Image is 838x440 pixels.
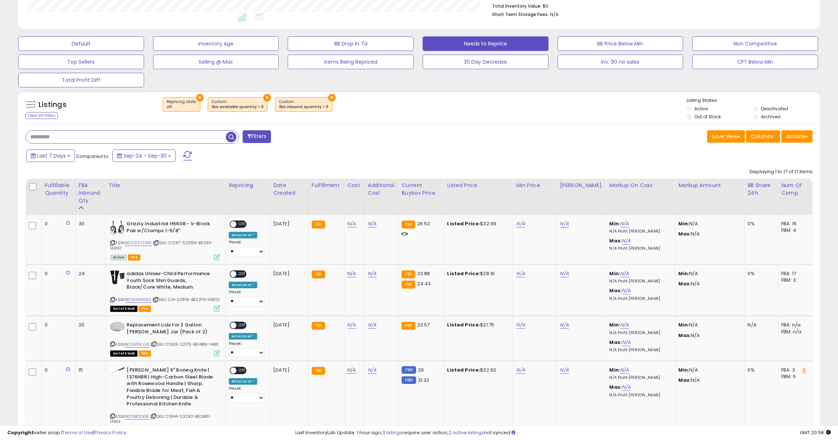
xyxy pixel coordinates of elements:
span: OFF [236,221,248,227]
div: off [167,104,196,110]
button: × [196,94,204,102]
button: Actions [781,130,813,143]
a: N/A [560,220,568,227]
div: Min Price [516,182,554,189]
a: N/A [560,321,568,329]
div: FBA: n/a [781,322,807,328]
div: $21.75 [447,322,507,328]
div: [DATE] [273,270,302,277]
b: Grizzly Industrial H5608 - V-Block Pair w/Clamps 1-5/8" [127,221,215,236]
span: 24.43 [417,280,431,287]
button: Columns [746,130,780,143]
div: Clear All Filters [25,112,58,119]
th: The percentage added to the cost of goods (COGS) that forms the calculator for Min & Max prices. [606,179,675,215]
button: × [328,94,336,102]
b: adidas Unisex-Child Performance Youth Sock Shin Guards, Black/Core White, Medium [127,270,215,293]
span: Columns [751,133,774,140]
div: FBM: n/a [781,329,807,335]
b: Min: [609,366,620,373]
div: Fulfillment [312,182,341,189]
div: 0% [747,221,773,227]
button: Sep-24 - Sep-30 [112,150,176,162]
p: N/A Profit [PERSON_NAME] [609,296,670,301]
span: | SKU: C14-S2816-BE2374-14802 [152,297,220,302]
p: N/A [678,322,739,328]
button: Items Being Repriced [288,55,414,69]
b: Listed Price: [447,321,480,328]
div: [DATE] [273,367,302,373]
img: 31gbtV1xNpL._SL40_.jpg [110,367,125,374]
div: ASIN: [110,322,220,356]
a: N/A [368,220,376,227]
strong: Min: [678,220,689,227]
span: OFF [236,271,248,277]
a: B096N1LVJR [125,341,149,348]
div: FBM: 5 [781,373,807,380]
p: N/A Profit [PERSON_NAME] [609,229,670,234]
div: Amazon AI * [229,282,257,288]
label: Deactivated [761,106,788,112]
a: Privacy Policy [94,429,126,436]
p: N/A [678,270,739,277]
p: Listing States: [687,97,820,104]
button: Non Competitive [692,36,818,51]
small: FBA [402,221,415,229]
span: 23.88 [417,270,430,277]
a: N/A [368,321,376,329]
span: Compared to: [76,153,109,160]
b: Listed Price: [447,220,480,227]
button: BB Price Below Min [558,36,683,51]
small: FBA [312,221,325,229]
div: N/A [747,322,773,328]
b: Min: [609,321,620,328]
a: N/A [347,321,356,329]
label: Active [694,106,708,112]
div: FBM: 3 [781,277,807,284]
p: N/A [678,377,739,384]
div: [DATE] [273,221,302,227]
p: N/A Profit [PERSON_NAME] [609,393,670,398]
div: Preset: [229,341,264,358]
a: N/A [622,384,631,391]
div: Date Created [273,182,306,197]
div: 30 [79,221,100,227]
b: Min: [609,270,620,277]
span: N/A [550,11,559,18]
span: Custom: [279,99,328,110]
div: Title [108,182,223,189]
a: N/A [516,270,525,277]
a: N/A [516,321,525,329]
a: N/A [622,237,631,245]
div: 0 [45,270,70,277]
img: 311nKjD1EqS._SL40_.jpg [110,322,125,332]
button: Inventory Age [153,36,279,51]
p: N/A [678,367,739,373]
strong: Copyright [7,429,34,436]
span: 31.32 [418,377,430,384]
div: 0 [45,221,70,227]
div: FBA inbound Qty [79,182,102,205]
div: Markup Amount [678,182,741,189]
button: × [263,94,271,102]
span: 2025-10-8 20:58 GMT [800,429,831,436]
b: Max: [609,237,622,244]
button: CPT Below Min [692,55,818,69]
span: Custom: [212,99,264,110]
div: ASIN: [110,270,220,311]
div: Additional Cost [368,182,396,197]
span: | SKU: C665-S2175-BE1486-14811 [151,341,218,347]
b: Max: [609,339,622,346]
small: FBA [312,322,325,330]
div: FBA: 15 [781,221,807,227]
a: N/A [622,287,631,294]
b: Max: [609,287,622,294]
label: Out of Stock [694,114,721,120]
div: FBA: 3 [781,367,807,373]
div: BB Share 24h. [747,182,775,197]
div: Last InventoryLab Update: 1 hour ago, require user action, not synced. [295,429,831,436]
div: 0% [747,367,773,373]
span: | SKU: C1297-S3299-BE243-14897 [110,240,213,251]
div: Preset: [229,290,264,306]
span: FBA [128,254,140,261]
span: Repricing state : [167,99,196,110]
